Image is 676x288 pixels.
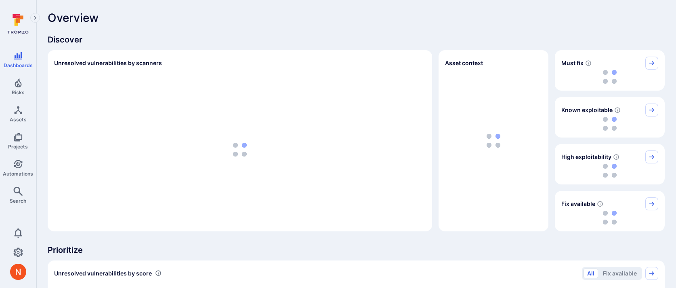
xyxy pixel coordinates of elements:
[30,13,40,23] button: Expand navigation menu
[12,89,25,95] span: Risks
[48,34,665,45] span: Discover
[561,200,595,208] span: Fix available
[561,59,584,67] span: Must fix
[599,269,640,278] button: Fix available
[614,107,621,113] svg: Confirmed exploitable by KEV
[597,201,603,207] svg: Vulnerabilities with fix available
[561,106,613,114] span: Known exploitable
[48,11,99,24] span: Overview
[10,198,26,204] span: Search
[48,244,665,256] span: Prioritize
[561,116,658,131] div: loading spinner
[54,59,162,67] h2: Unresolved vulnerabilities by scanners
[3,171,33,177] span: Automations
[445,59,483,67] span: Asset context
[555,50,665,91] div: Must fix
[4,62,33,68] span: Dashboards
[155,269,162,277] div: Number of vulnerabilities in status 'Open' 'Triaged' and 'In process' grouped by score
[561,210,658,225] div: loading spinner
[584,269,598,278] button: All
[561,70,658,84] div: loading spinner
[603,117,617,131] img: Loading...
[32,15,38,21] i: Expand navigation menu
[10,264,26,280] img: ACg8ocIprwjrgDQnDsNSk9Ghn5p5-B8DpAKWoJ5Gi9syOE4K59tr4Q=s96-c
[555,144,665,184] div: High exploitability
[10,264,26,280] div: Neeren Patki
[603,211,617,224] img: Loading...
[603,164,617,178] img: Loading...
[561,153,611,161] span: High exploitability
[555,97,665,138] div: Known exploitable
[613,154,619,160] svg: EPSS score ≥ 0.7
[585,60,592,66] svg: Risk score >=40 , missed SLA
[8,144,28,150] span: Projects
[54,269,152,277] span: Unresolved vulnerabilities by score
[555,191,665,231] div: Fix available
[54,74,426,225] div: loading spinner
[233,143,247,157] img: Loading...
[561,163,658,178] div: loading spinner
[10,116,27,123] span: Assets
[603,70,617,84] img: Loading...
